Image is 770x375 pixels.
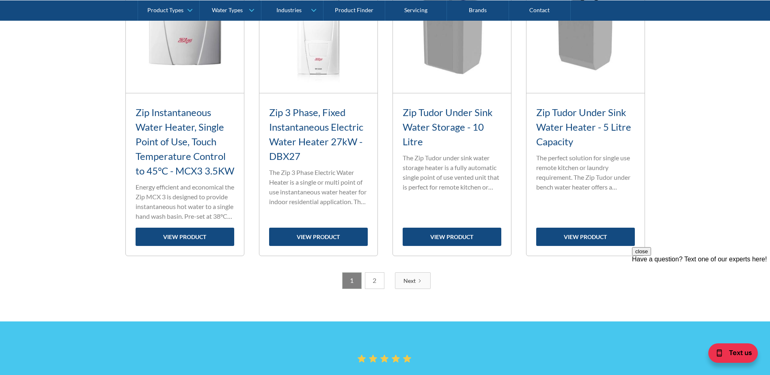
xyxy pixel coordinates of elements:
[136,182,234,221] p: Energy efficient and economical the Zip MCX 3 is designed to provide instantaneous hot water to a...
[342,272,362,289] a: 1
[536,153,635,192] p: The perfect solution for single use remote kitchen or laundry requirement. The Zip Tudor under be...
[269,228,368,246] a: view product
[536,228,635,246] a: view product
[689,334,770,375] iframe: podium webchat widget bubble
[136,228,234,246] a: view product
[403,153,501,192] p: The Zip Tudor under sink water storage heater is a fully automatic single point of use vented uni...
[136,105,234,178] h3: Zip Instantaneous Water Heater, Single Point of Use, Touch Temperature Control to 45°C - MCX3 3.5KW
[269,105,368,164] h3: Zip 3 Phase, Fixed Instantaneous Electric Water Heater 27kW - DBX27
[125,272,645,289] div: List
[403,276,416,285] div: Next
[365,272,384,289] a: 2
[269,168,368,207] p: The Zip 3 Phase Electric Water Heater is a single or multi point of use instantaneous water heate...
[395,272,431,289] a: Next Page
[147,6,183,13] div: Product Types
[403,228,501,246] a: view product
[632,247,770,345] iframe: podium webchat widget prompt
[212,6,243,13] div: Water Types
[276,6,302,13] div: Industries
[403,105,501,149] h3: Zip Tudor Under Sink Water Storage - 10 Litre
[536,105,635,149] h3: Zip Tudor Under Sink Water Heater - 5 Litre Capacity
